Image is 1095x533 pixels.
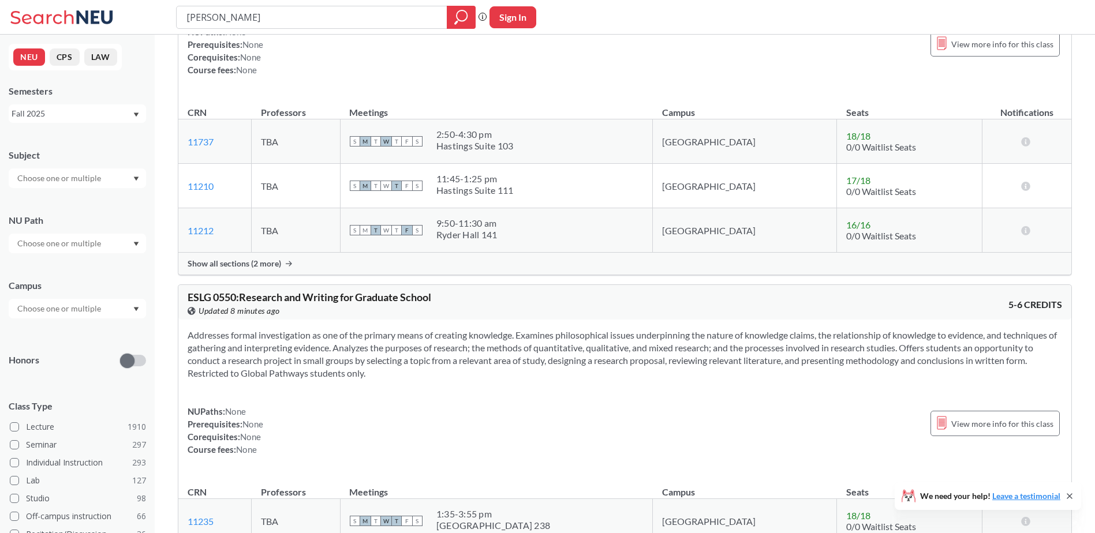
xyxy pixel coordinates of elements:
[9,400,146,412] span: Class Type
[447,6,476,29] div: magnifying glass
[436,173,514,185] div: 11:45 - 1:25 pm
[846,219,870,230] span: 16 / 16
[992,491,1060,501] a: Leave a testimonial
[225,406,246,416] span: None
[653,208,837,253] td: [GEOGRAPHIC_DATA]
[412,181,423,191] span: S
[133,177,139,181] svg: Dropdown arrow
[360,225,371,235] span: M
[412,225,423,235] span: S
[371,225,381,235] span: T
[350,225,360,235] span: S
[360,136,371,147] span: M
[350,181,360,191] span: S
[188,225,214,236] a: 11212
[252,474,341,499] th: Professors
[340,474,652,499] th: Meetings
[132,474,146,487] span: 127
[381,136,391,147] span: W
[236,65,257,75] span: None
[240,431,261,442] span: None
[360,181,371,191] span: M
[9,104,146,123] div: Fall 2025Dropdown arrow
[982,95,1071,119] th: Notifications
[350,516,360,526] span: S
[381,516,391,526] span: W
[436,140,514,152] div: Hastings Suite 103
[951,416,1053,431] span: View more info for this class
[13,48,45,66] button: NEU
[188,258,281,269] span: Show all sections (2 more)
[252,119,341,164] td: TBA
[12,107,132,120] div: Fall 2025
[371,136,381,147] span: T
[242,419,263,429] span: None
[951,37,1053,51] span: View more info for this class
[10,455,146,470] label: Individual Instruction
[240,52,261,62] span: None
[436,185,514,196] div: Hastings Suite 111
[402,516,412,526] span: F
[185,7,439,27] input: Class, professor, course number, "phrase"
[391,225,402,235] span: T
[360,516,371,526] span: M
[128,421,146,433] span: 1910
[846,521,916,532] span: 0/0 Waitlist Seats
[9,168,146,188] div: Dropdown arrow
[133,307,139,311] svg: Dropdown arrow
[982,474,1071,499] th: Notifications
[653,95,837,119] th: Campus
[391,516,402,526] span: T
[188,486,207,498] div: CRN
[846,186,916,197] span: 0/0 Waitlist Seats
[132,456,146,469] span: 293
[837,95,982,119] th: Seats
[10,509,146,524] label: Off-campus instruction
[846,230,916,241] span: 0/0 Waitlist Seats
[9,299,146,318] div: Dropdown arrow
[10,437,146,452] label: Seminar
[846,510,870,521] span: 18 / 18
[188,516,214,527] a: 11235
[846,130,870,141] span: 18 / 18
[381,181,391,191] span: W
[846,175,870,186] span: 17 / 18
[391,136,402,147] span: T
[133,242,139,246] svg: Dropdown arrow
[188,329,1062,380] section: Addresses formal investigation as one of the primary means of creating knowledge. Examines philos...
[84,48,117,66] button: LAW
[436,217,498,229] div: 9:50 - 11:30 am
[188,181,214,192] a: 11210
[653,119,837,164] td: [GEOGRAPHIC_DATA]
[9,214,146,227] div: NU Path
[436,129,514,140] div: 2:50 - 4:30 pm
[188,291,431,303] span: ESLG 0550 : Research and Writing for Graduate School
[188,25,263,76] div: NUPaths: Prerequisites: Corequisites: Course fees:
[50,48,80,66] button: CPS
[9,149,146,162] div: Subject
[12,302,109,316] input: Choose one or multiple
[350,136,360,147] span: S
[412,516,423,526] span: S
[402,225,412,235] span: F
[653,164,837,208] td: [GEOGRAPHIC_DATA]
[412,136,423,147] span: S
[10,491,146,506] label: Studio
[402,136,412,147] span: F
[252,164,341,208] td: TBA
[340,95,652,119] th: Meetings
[846,141,916,152] span: 0/0 Waitlist Seats
[178,253,1071,275] div: Show all sections (2 more)
[381,225,391,235] span: W
[10,473,146,488] label: Lab
[9,354,39,367] p: Honors
[489,6,536,28] button: Sign In
[371,516,381,526] span: T
[436,508,550,520] div: 1:35 - 3:55 pm
[242,39,263,50] span: None
[137,492,146,505] span: 98
[132,438,146,451] span: 297
[1008,298,1062,311] span: 5-6 CREDITS
[133,112,139,117] svg: Dropdown arrow
[252,208,341,253] td: TBA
